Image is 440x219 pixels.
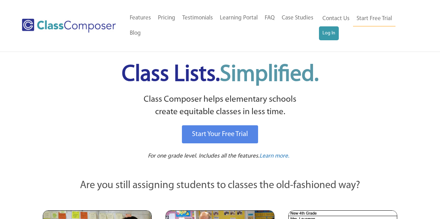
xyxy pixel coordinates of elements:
span: Learn more. [259,153,289,159]
nav: Header Menu [319,11,413,40]
nav: Header Menu [126,10,319,41]
span: Start Your Free Trial [192,131,248,138]
a: Learning Portal [216,10,261,26]
a: Start Free Trial [353,11,395,27]
a: Blog [126,26,144,41]
img: Class Composer [22,19,116,33]
a: Testimonials [179,10,216,26]
p: Class Composer helps elementary schools create equitable classes in less time. [42,93,399,119]
a: Features [126,10,154,26]
a: Case Studies [278,10,317,26]
a: FAQ [261,10,278,26]
span: Class Lists. [122,64,319,86]
span: For one grade level. Includes all the features. [148,153,259,159]
span: Simplified. [220,64,319,86]
a: Pricing [154,10,179,26]
a: Learn more. [259,152,289,161]
a: Start Your Free Trial [182,125,258,143]
p: Are you still assigning students to classes the old-fashioned way? [43,178,398,193]
a: Log In [319,26,339,40]
a: Contact Us [319,11,353,26]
